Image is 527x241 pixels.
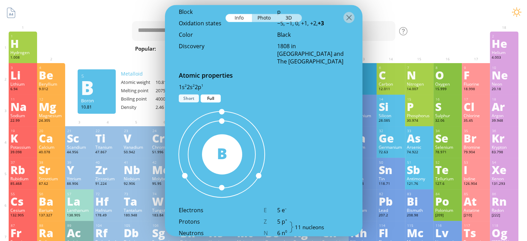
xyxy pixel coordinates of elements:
div: 12.011 [378,87,403,92]
div: Aluminium [350,113,375,118]
div: 132.905 [10,213,35,218]
div: Ra [39,227,64,238]
div: Yttrium [67,176,92,181]
div: 113 [351,223,375,228]
div: Db [124,227,149,238]
div: 87.62 [39,181,64,187]
div: 12 [39,97,64,102]
div: Nh [350,227,375,238]
div: Br [464,132,489,144]
div: In [350,164,375,175]
div: Thallium [350,207,375,213]
div: 38 [39,160,64,165]
div: Sodium [10,113,35,118]
div: Indium [350,176,375,181]
div: Melting point [121,87,156,94]
div: 40 [96,160,120,165]
div: Tellurium [435,176,460,181]
div: 22 [96,129,120,133]
div: Tungsten [152,207,177,213]
div: 204.38 [350,213,375,218]
div: 131.293 [492,181,517,187]
div: 50.942 [124,150,149,155]
div: 10.81 [350,87,375,92]
div: C [378,69,403,80]
div: 88.906 [67,181,92,187]
div: 21 [67,129,92,133]
div: Selenium [435,144,460,150]
div: Mo [152,164,177,175]
div: Chlorine [464,113,489,118]
div: Xe [492,164,517,175]
div: Mt [237,227,262,238]
div: 13 [351,97,375,102]
div: O [435,69,460,80]
div: [222] [492,213,517,218]
div: Metalloid [121,70,190,77]
div: 37 [11,160,35,165]
div: 16 [436,97,460,102]
div: 92.906 [124,181,149,187]
div: 30.974 [407,118,432,124]
div: 118.71 [378,181,403,187]
div: N [407,69,432,80]
div: Cr [152,132,177,144]
div: Discovery [179,43,264,50]
div: 1 [11,34,35,38]
div: 31 [351,129,375,133]
div: F [464,69,489,80]
div: Short [179,95,199,103]
div: Krypton [492,144,517,150]
div: Astatine [464,207,489,213]
div: 178.49 [95,213,120,218]
div: 6 [379,66,403,70]
div: 14.007 [407,87,432,92]
div: E [264,207,277,214]
div: 10.81 [81,104,112,110]
div: Ts [464,227,489,238]
div: Oxygen [435,81,460,87]
div: 105 [124,223,149,228]
div: Barium [39,207,64,213]
div: 1.008 [10,55,35,61]
div: 20 [39,129,64,133]
div: Color [179,31,264,39]
div: 10 [492,66,517,70]
div: Te [435,164,460,175]
div: 20.18 [492,87,517,92]
div: 2075 °C [156,87,190,94]
div: 72.63 [378,150,403,155]
div: Sulphur [435,113,460,118]
div: Sg [152,227,177,238]
div: 22.99 [10,118,35,124]
div: Ti [95,132,120,144]
div: I [464,164,489,175]
div: Arsenic [407,144,432,150]
div: Rubidium [10,176,35,181]
div: Xenon [492,176,517,181]
div: Argon [492,113,517,118]
div: 126.904 [464,181,489,187]
sup: – [285,207,287,211]
div: At [464,196,489,207]
div: Rb [10,164,35,175]
div: Ta [124,196,149,207]
div: K [10,132,35,144]
div: Pb [378,196,403,207]
div: Carbon [378,81,403,87]
div: Electrons [179,207,264,214]
div: 86 [492,192,517,196]
div: Sc [67,132,92,144]
div: 6.94 [10,87,35,92]
div: Kr [492,132,517,144]
div: Cesium [10,207,35,213]
div: 55 [11,192,35,196]
div: 32.06 [435,118,460,124]
div: 5 [81,73,112,79]
div: 121.76 [407,181,432,187]
div: 72 [96,192,120,196]
div: Hs [209,227,234,238]
div: 15 [407,97,432,102]
div: 2.46 g/cm [156,104,190,110]
div: Lithium [10,81,35,87]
